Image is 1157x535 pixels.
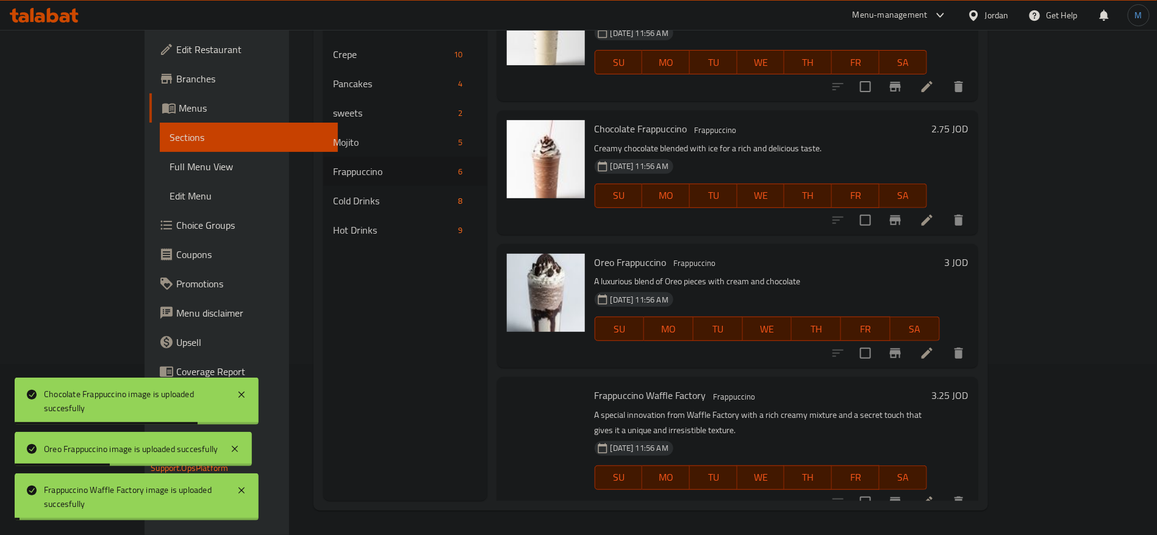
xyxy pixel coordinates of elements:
[1135,9,1142,22] span: M
[669,256,721,270] span: Frappuccino
[985,9,1009,22] div: Jordan
[323,157,487,186] div: Frappuccino6
[837,54,875,71] span: FR
[846,320,886,338] span: FR
[449,49,467,60] span: 10
[323,40,487,69] div: Crepe10
[454,76,468,91] div: items
[595,274,940,289] p: A luxurious blend of Oreo pieces with cream and chocolate
[600,187,638,204] span: SU
[884,54,922,71] span: SA
[454,223,468,237] div: items
[323,98,487,127] div: sweets2
[690,123,742,137] span: Frappuccino
[44,442,218,456] div: Oreo Frappuccino image is uploaded succesfully
[737,184,785,208] button: WE
[507,254,585,332] img: Oreo Frappuccino
[748,320,787,338] span: WE
[690,184,737,208] button: TU
[595,408,927,438] p: A special innovation from Waffle Factory with a rich creamy mixture and a secret touch that gives...
[837,469,875,486] span: FR
[170,159,328,174] span: Full Menu View
[149,210,338,240] a: Choice Groups
[44,483,224,511] div: Frappuccino Waffle Factory image is uploaded succesfully
[690,50,737,74] button: TU
[789,54,827,71] span: TH
[792,317,841,341] button: TH
[323,69,487,98] div: Pancakes4
[642,184,690,208] button: MO
[737,50,785,74] button: WE
[160,181,338,210] a: Edit Menu
[595,141,927,156] p: Creamy chocolate blended with ice for a rich and delicious taste.
[333,193,453,208] span: Cold Drinks
[644,317,693,341] button: MO
[600,469,638,486] span: SU
[170,130,328,145] span: Sections
[149,64,338,93] a: Branches
[149,357,338,386] a: Coverage Report
[454,106,468,120] div: items
[884,187,922,204] span: SA
[160,123,338,152] a: Sections
[600,320,640,338] span: SU
[944,487,973,517] button: delete
[595,465,643,490] button: SU
[890,317,940,341] button: SA
[742,54,780,71] span: WE
[149,298,338,328] a: Menu disclaimer
[932,120,969,137] h6: 2.75 JOD
[176,276,328,291] span: Promotions
[944,339,973,368] button: delete
[853,74,878,99] span: Select to update
[881,487,910,517] button: Branch-specific-item
[333,164,453,179] span: Frappuccino
[176,364,328,379] span: Coverage Report
[183,427,202,443] span: 1.0.0
[695,187,733,204] span: TU
[642,465,690,490] button: MO
[176,42,328,57] span: Edit Restaurant
[595,184,643,208] button: SU
[176,218,328,232] span: Choice Groups
[323,186,487,215] div: Cold Drinks8
[742,187,780,204] span: WE
[784,50,832,74] button: TH
[895,320,935,338] span: SA
[920,346,934,361] a: Edit menu item
[647,54,685,71] span: MO
[837,187,875,204] span: FR
[333,76,453,91] span: Pancakes
[595,120,687,138] span: Chocolate Frappuccino
[449,47,467,62] div: items
[333,135,453,149] span: Mojito
[151,427,181,443] span: Version:
[323,215,487,245] div: Hot Drinks9
[879,184,927,208] button: SA
[44,387,224,415] div: Chocolate Frappuccino image is uploaded succesfully
[945,254,969,271] h6: 3 JOD
[784,184,832,208] button: TH
[709,389,761,404] div: Frappuccino
[454,107,468,119] span: 2
[454,137,468,148] span: 5
[695,469,733,486] span: TU
[853,8,928,23] div: Menu-management
[454,166,468,178] span: 6
[932,387,969,404] h6: 3.25 JOD
[149,240,338,269] a: Coupons
[920,213,934,228] a: Edit menu item
[323,127,487,157] div: Mojito5
[879,465,927,490] button: SA
[160,152,338,181] a: Full Menu View
[884,469,922,486] span: SA
[595,386,706,404] span: Frappuccino Waffle Factory
[742,469,780,486] span: WE
[595,317,645,341] button: SU
[797,320,836,338] span: TH
[606,442,673,454] span: [DATE] 11:56 AM
[149,269,338,298] a: Promotions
